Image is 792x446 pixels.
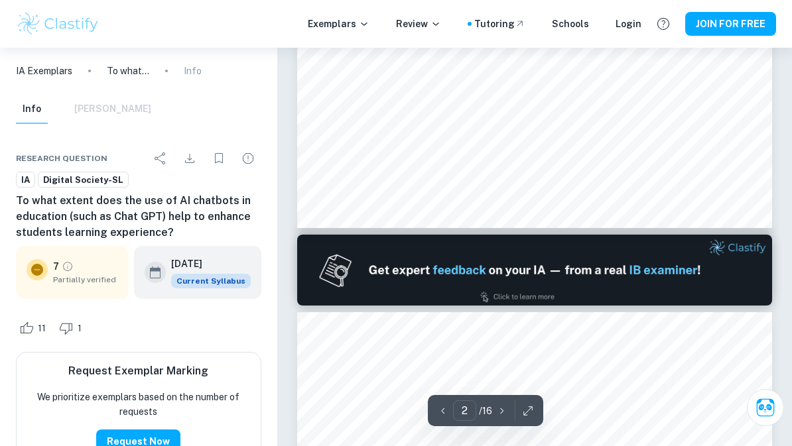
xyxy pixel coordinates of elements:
[53,274,118,286] span: Partially verified
[552,17,589,31] a: Schools
[171,274,251,288] div: This exemplar is based on the current syllabus. Feel free to refer to it for inspiration/ideas wh...
[747,389,784,426] button: Ask Clai
[652,13,675,35] button: Help and Feedback
[171,256,240,271] h6: [DATE]
[16,64,72,78] a: IA Exemplars
[479,404,492,418] p: / 16
[53,259,59,274] p: 7
[16,95,48,124] button: Info
[107,64,149,78] p: To what extent does the use of AI chatbots in education (such as Chat GPT) help to enhance studen...
[16,172,35,188] a: IA
[297,235,772,306] img: Ad
[235,145,261,172] div: Report issue
[176,145,203,172] div: Download
[68,363,208,379] h6: Request Exemplar Marking
[38,172,129,188] a: Digital Society-SL
[70,322,89,335] span: 1
[27,390,250,419] p: We prioritize exemplars based on the number of requests
[184,64,202,78] p: Info
[16,193,261,241] h6: To what extent does the use of AI chatbots in education (such as Chat GPT) help to enhance studen...
[616,17,641,31] a: Login
[396,17,441,31] p: Review
[38,174,128,187] span: Digital Society-SL
[147,145,174,172] div: Share
[31,322,53,335] span: 11
[16,11,100,37] img: Clastify logo
[308,17,369,31] p: Exemplars
[16,317,53,339] div: Like
[17,174,34,187] span: IA
[16,152,107,164] span: Research question
[685,12,776,36] button: JOIN FOR FREE
[62,260,74,272] a: Grade partially verified
[171,274,251,288] span: Current Syllabus
[56,317,89,339] div: Dislike
[474,17,525,31] a: Tutoring
[206,145,232,172] div: Bookmark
